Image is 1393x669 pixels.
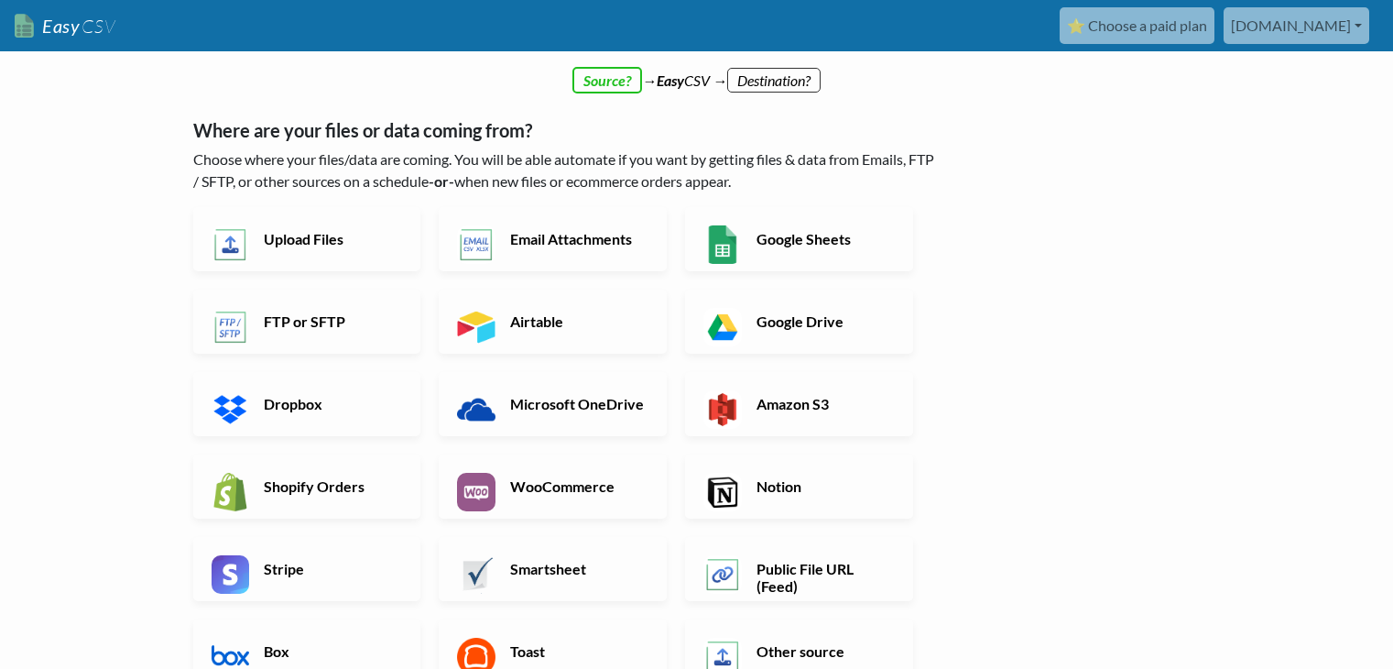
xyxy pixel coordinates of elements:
img: Google Drive App & API [703,308,742,346]
div: → CSV → [175,51,1219,92]
a: Stripe [193,537,421,601]
img: Notion App & API [703,473,742,511]
img: Amazon S3 App & API [703,390,742,429]
a: EasyCSV [15,7,115,45]
h6: Dropbox [259,395,403,412]
img: Upload Files App & API [212,225,250,264]
img: Smartsheet App & API [457,555,495,594]
h6: Public File URL (Feed) [752,560,896,595]
img: Public File URL App & API [703,555,742,594]
img: Google Sheets App & API [703,225,742,264]
img: Stripe App & API [212,555,250,594]
h6: Google Drive [752,313,896,330]
h6: Email Attachments [506,230,649,247]
p: Choose where your files/data are coming. You will be able automate if you want by getting files &... [193,148,940,192]
img: FTP or SFTP App & API [212,308,250,346]
h6: Amazon S3 [752,395,896,412]
h6: Google Sheets [752,230,896,247]
h6: Toast [506,642,649,660]
span: CSV [80,15,115,38]
img: Email New CSV or XLSX File App & API [457,225,495,264]
h6: Box [259,642,403,660]
img: Airtable App & API [457,308,495,346]
h6: Microsoft OneDrive [506,395,649,412]
a: Shopify Orders [193,455,421,519]
a: ⭐ Choose a paid plan [1060,7,1214,44]
a: Microsoft OneDrive [439,372,667,436]
img: Dropbox App & API [212,390,250,429]
a: FTP or SFTP [193,290,421,354]
img: Shopify App & API [212,473,250,511]
h6: Airtable [506,313,649,330]
h6: Notion [752,477,896,495]
img: Microsoft OneDrive App & API [457,390,495,429]
a: Email Attachments [439,207,667,271]
h5: Where are your files or data coming from? [193,119,940,141]
a: Dropbox [193,372,421,436]
a: Smartsheet [439,537,667,601]
h6: FTP or SFTP [259,313,403,330]
h6: Upload Files [259,230,403,247]
h6: Other source [752,642,896,660]
a: WooCommerce [439,455,667,519]
img: WooCommerce App & API [457,473,495,511]
a: Google Sheets [685,207,913,271]
a: Public File URL (Feed) [685,537,913,601]
a: [DOMAIN_NAME] [1224,7,1369,44]
h6: WooCommerce [506,477,649,495]
a: Upload Files [193,207,421,271]
b: -or- [429,172,454,190]
a: Google Drive [685,290,913,354]
a: Amazon S3 [685,372,913,436]
a: Notion [685,455,913,519]
h6: Smartsheet [506,560,649,577]
h6: Stripe [259,560,403,577]
h6: Shopify Orders [259,477,403,495]
a: Airtable [439,290,667,354]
